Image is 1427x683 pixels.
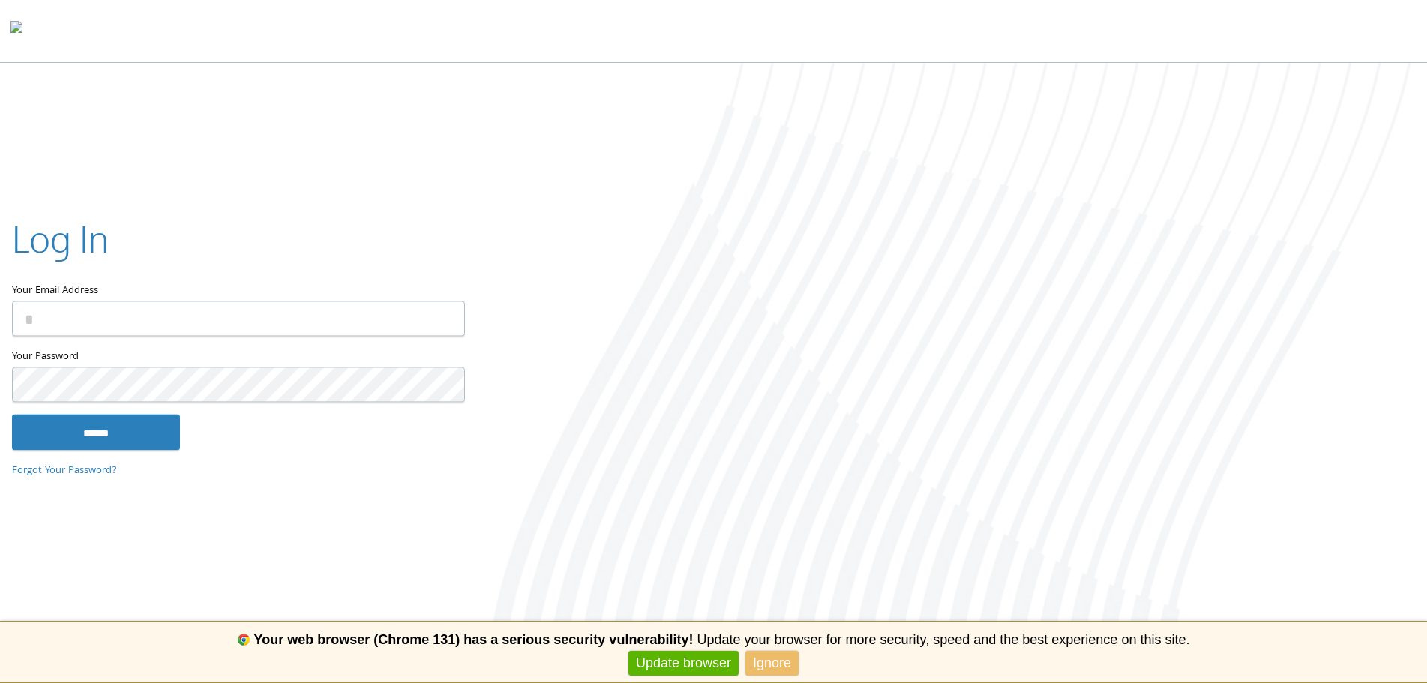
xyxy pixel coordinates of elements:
[745,651,799,676] a: Ignore
[10,16,22,46] img: todyl-logo-dark.svg
[12,214,109,264] h2: Log In
[12,463,117,479] a: Forgot Your Password?
[697,632,1189,647] span: Update your browser for more security, speed and the best experience on this site.
[12,348,463,367] label: Your Password
[628,651,739,676] a: Update browser
[254,632,694,647] b: Your web browser (Chrome 131) has a serious security vulnerability!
